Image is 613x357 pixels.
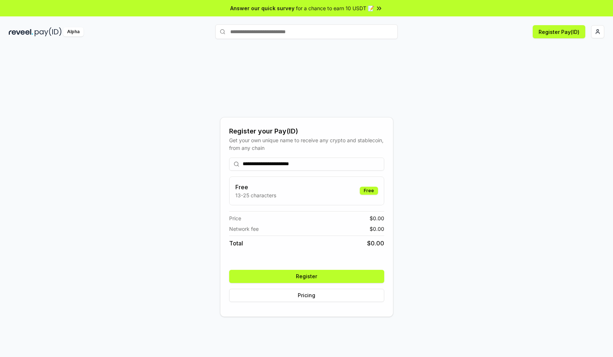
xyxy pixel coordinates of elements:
span: $ 0.00 [370,225,384,233]
span: $ 0.00 [367,239,384,248]
p: 13-25 characters [235,191,276,199]
img: reveel_dark [9,27,33,36]
button: Pricing [229,289,384,302]
div: Alpha [63,27,84,36]
div: Get your own unique name to receive any crypto and stablecoin, from any chain [229,136,384,152]
span: for a chance to earn 10 USDT 📝 [296,4,374,12]
div: Free [360,187,378,195]
span: Answer our quick survey [230,4,294,12]
span: $ 0.00 [370,214,384,222]
div: Register your Pay(ID) [229,126,384,136]
img: pay_id [35,27,62,36]
span: Network fee [229,225,259,233]
span: Total [229,239,243,248]
button: Register Pay(ID) [533,25,585,38]
span: Price [229,214,241,222]
button: Register [229,270,384,283]
h3: Free [235,183,276,191]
